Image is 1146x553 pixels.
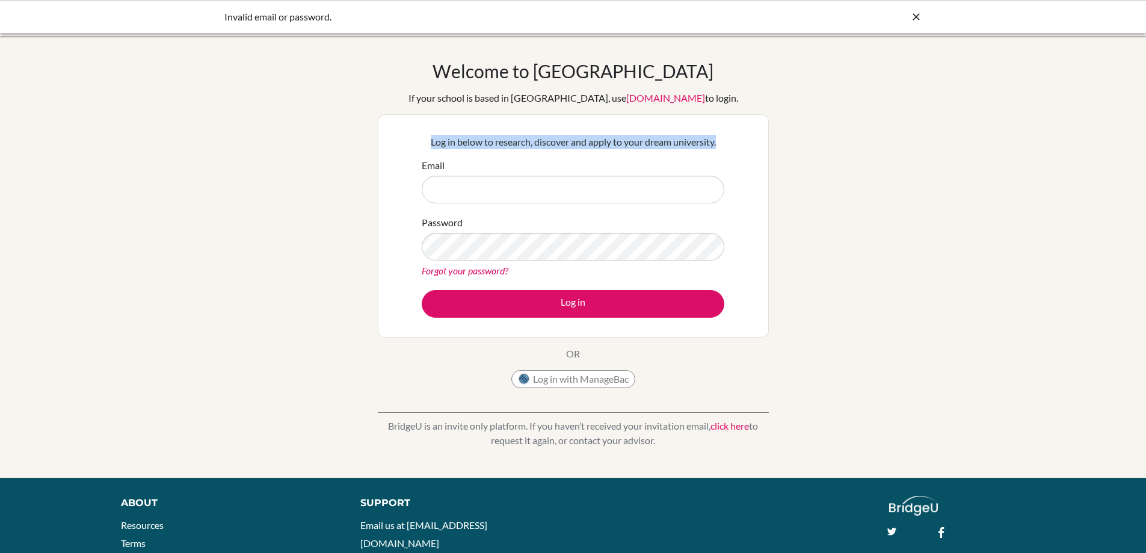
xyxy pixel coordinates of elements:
[422,290,724,318] button: Log in
[710,420,749,431] a: click here
[626,92,705,103] a: [DOMAIN_NAME]
[378,419,769,448] p: BridgeU is an invite only platform. If you haven’t received your invitation email, to request it ...
[422,215,463,230] label: Password
[360,496,559,510] div: Support
[360,519,487,549] a: Email us at [EMAIL_ADDRESS][DOMAIN_NAME]
[121,537,146,549] a: Terms
[408,91,738,105] div: If your school is based in [GEOGRAPHIC_DATA], use to login.
[511,370,635,388] button: Log in with ManageBac
[566,347,580,361] p: OR
[422,135,724,149] p: Log in below to research, discover and apply to your dream university.
[889,496,938,516] img: logo_white@2x-f4f0deed5e89b7ecb1c2cc34c3e3d731f90f0f143d5ea2071677605dd97b5244.png
[422,265,508,276] a: Forgot your password?
[422,158,445,173] label: Email
[121,519,164,531] a: Resources
[224,10,742,24] div: Invalid email or password.
[121,496,333,510] div: About
[433,60,713,82] h1: Welcome to [GEOGRAPHIC_DATA]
